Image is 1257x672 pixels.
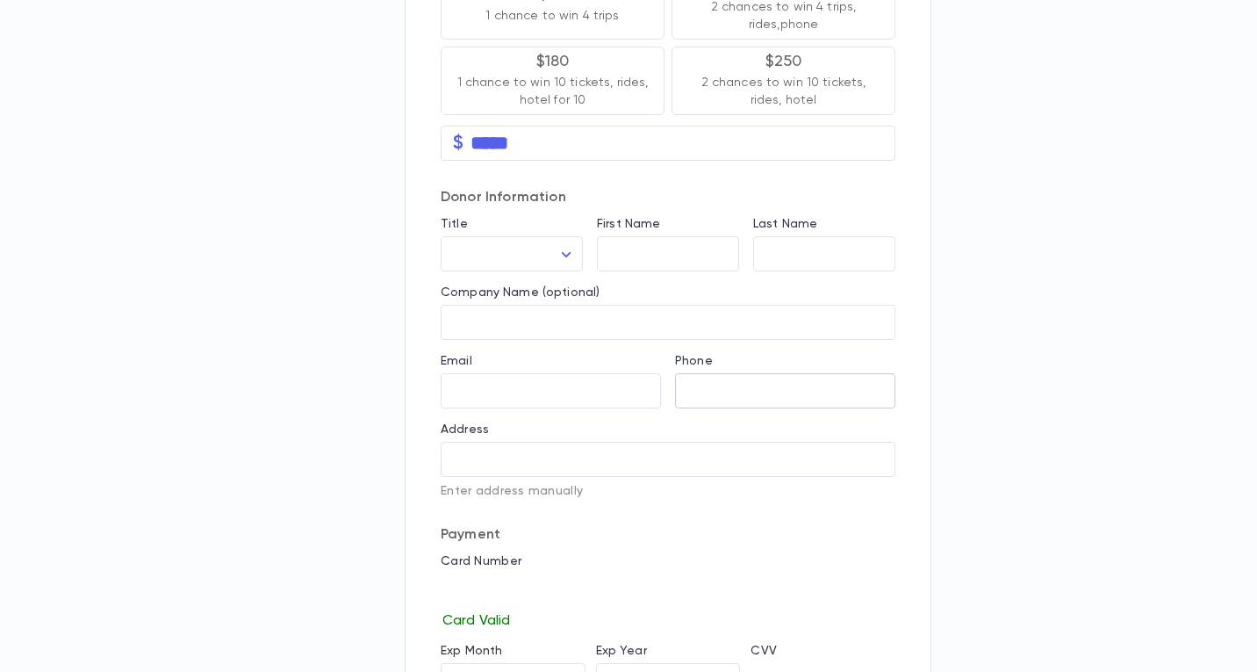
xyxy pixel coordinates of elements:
p: Enter address manually [441,484,895,498]
button: $1801 chance to win 10 tickets, rides, hotel for 10 [441,47,664,115]
iframe: card [441,574,895,609]
label: Title [441,217,468,231]
p: 2 chances to win 10 tickets, rides, hotel [686,74,880,109]
p: Card Number [441,554,895,568]
p: $ [453,134,463,152]
label: Phone [675,354,713,368]
label: Last Name [753,217,817,231]
p: $180 [536,53,570,70]
div: ​ [441,237,583,271]
p: 1 chance to win 4 trips [485,7,619,25]
p: Payment [441,526,895,544]
button: $2502 chances to win 10 tickets, rides, hotel [672,47,895,115]
label: Company Name (optional) [441,285,600,300]
label: First Name [597,217,660,231]
label: Address [441,423,489,437]
label: Exp Month [441,644,502,658]
label: Email [441,354,472,368]
label: Exp Year [596,644,647,658]
p: $250 [765,53,802,70]
p: Donor Information [441,189,895,206]
p: Card Valid [441,609,895,630]
p: 1 chance to win 10 tickets, rides, hotel for 10 [456,74,650,109]
p: CVV [751,644,895,658]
